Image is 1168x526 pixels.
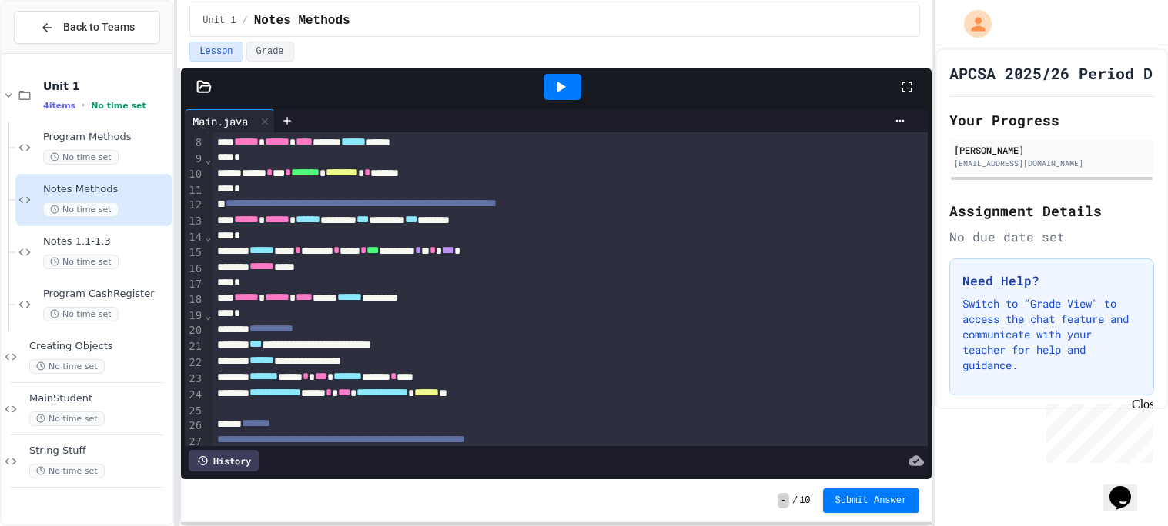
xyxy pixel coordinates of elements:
[43,131,169,144] span: Program Methods
[202,15,236,27] span: Unit 1
[954,158,1150,169] div: [EMAIL_ADDRESS][DOMAIN_NAME]
[82,99,85,112] span: •
[962,296,1141,373] p: Switch to "Grade View" to access the chat feature and communicate with your teacher for help and ...
[29,464,105,478] span: No time set
[185,230,204,245] div: 14
[204,309,212,321] span: Fold line
[14,11,160,44] button: Back to Teams
[185,198,204,214] div: 12
[185,183,204,198] div: 11
[29,392,169,405] span: MainStudent
[949,62,1153,84] h1: APCSA 2025/26 Period D
[962,271,1141,290] h3: Need Help?
[949,200,1154,221] h2: Assignment Details
[189,450,259,471] div: History
[949,228,1154,246] div: No due date set
[823,488,920,513] button: Submit Answer
[954,143,1150,157] div: [PERSON_NAME]
[43,235,169,248] span: Notes 1.1-1.3
[835,494,908,507] span: Submit Answer
[29,444,169,458] span: String Stuff
[185,135,204,151] div: 8
[185,151,204,167] div: 9
[185,261,204,278] div: 16
[185,339,204,355] div: 21
[63,19,135,35] span: Back to Teams
[243,15,248,27] span: /
[254,12,350,30] span: Notes Methods
[948,6,996,42] div: My Account
[949,109,1154,131] h2: Your Progress
[185,388,204,404] div: 24
[185,214,204,230] div: 13
[185,404,204,419] div: 25
[43,255,119,269] span: No time set
[29,359,105,374] span: No time set
[185,113,256,129] div: Main.java
[189,42,243,62] button: Lesson
[799,494,810,507] span: 10
[43,79,169,93] span: Unit 1
[6,6,106,98] div: Chat with us now!Close
[185,371,204,388] div: 23
[1103,464,1153,511] iframe: chat widget
[204,153,212,165] span: Fold line
[185,109,275,132] div: Main.java
[1040,398,1153,463] iframe: chat widget
[778,493,789,508] span: -
[43,307,119,321] span: No time set
[204,231,212,243] span: Fold line
[43,150,119,165] span: No time set
[185,434,204,451] div: 27
[185,323,204,339] div: 20
[29,340,169,353] span: Creating Objects
[185,418,204,434] div: 26
[43,183,169,196] span: Notes Methods
[185,308,204,324] div: 19
[185,292,204,308] div: 18
[185,167,204,183] div: 10
[43,101,75,111] span: 4 items
[185,277,204,292] div: 17
[185,355,204,371] div: 22
[792,494,798,507] span: /
[43,288,169,301] span: Program CashRegister
[43,202,119,217] span: No time set
[185,245,204,261] div: 15
[246,42,294,62] button: Grade
[29,411,105,426] span: No time set
[91,101,146,111] span: No time set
